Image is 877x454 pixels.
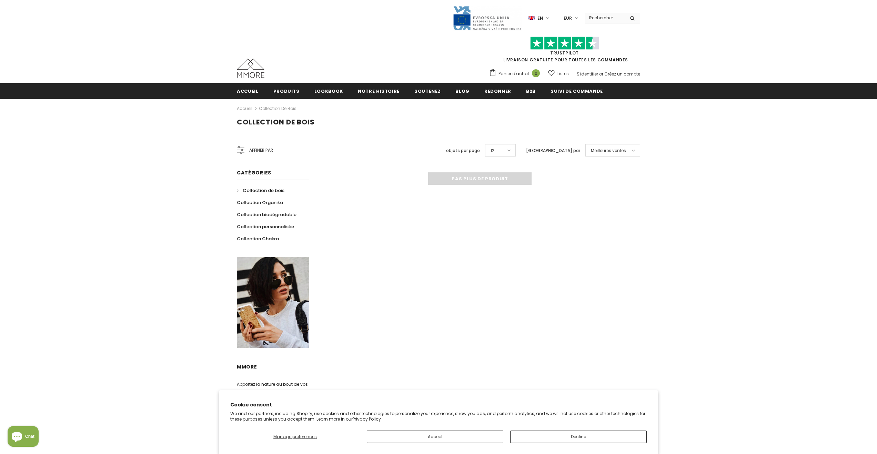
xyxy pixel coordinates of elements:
[259,105,296,111] a: Collection de bois
[249,147,273,154] span: Affiner par
[237,117,315,127] span: Collection de bois
[237,104,252,113] a: Accueil
[237,223,294,230] span: Collection personnalisée
[528,15,535,21] img: i-lang-1.png
[358,83,400,99] a: Notre histoire
[446,147,480,154] label: objets par page
[230,431,360,443] button: Manage preferences
[273,434,317,440] span: Manage preferences
[230,411,647,422] p: We and our partners, including Shopify, use cookies and other technologies to personalize your ex...
[551,88,603,94] span: Suivi de commande
[577,71,598,77] a: S'identifier
[599,71,603,77] span: or
[537,15,543,22] span: en
[604,71,640,77] a: Créez un compte
[453,15,522,21] a: Javni Razpis
[243,187,284,194] span: Collection de bois
[353,416,381,422] a: Privacy Policy
[585,13,625,23] input: Search Site
[530,37,599,50] img: Faites confiance aux étoiles pilotes
[237,363,257,370] span: MMORE
[237,59,264,78] img: Cas MMORE
[367,431,503,443] button: Accept
[237,83,259,99] a: Accueil
[484,88,511,94] span: Redonner
[526,88,536,94] span: B2B
[455,88,470,94] span: Blog
[237,184,284,196] a: Collection de bois
[237,211,296,218] span: Collection biodégradable
[6,426,41,448] inbox-online-store-chat: Shopify online store chat
[453,6,522,31] img: Javni Razpis
[550,50,579,56] a: TrustPilot
[414,88,441,94] span: soutenez
[237,221,294,233] a: Collection personnalisée
[237,88,259,94] span: Accueil
[484,83,511,99] a: Redonner
[237,233,279,245] a: Collection Chakra
[455,83,470,99] a: Blog
[237,235,279,242] span: Collection Chakra
[526,83,536,99] a: B2B
[564,15,572,22] span: EUR
[273,83,300,99] a: Produits
[273,88,300,94] span: Produits
[358,88,400,94] span: Notre histoire
[526,147,580,154] label: [GEOGRAPHIC_DATA] par
[314,83,343,99] a: Lookbook
[489,40,640,63] span: LIVRAISON GRATUITE POUR TOUTES LES COMMANDES
[591,147,626,154] span: Meilleures ventes
[230,401,647,408] h2: Cookie consent
[557,70,569,77] span: Listes
[237,199,283,206] span: Collection Organika
[510,431,647,443] button: Decline
[551,83,603,99] a: Suivi de commande
[491,147,494,154] span: 12
[498,70,529,77] span: Panier d'achat
[237,196,283,209] a: Collection Organika
[414,83,441,99] a: soutenez
[548,68,569,80] a: Listes
[489,69,543,79] a: Panier d'achat 0
[314,88,343,94] span: Lookbook
[532,69,540,77] span: 0
[237,209,296,221] a: Collection biodégradable
[237,169,271,176] span: Catégories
